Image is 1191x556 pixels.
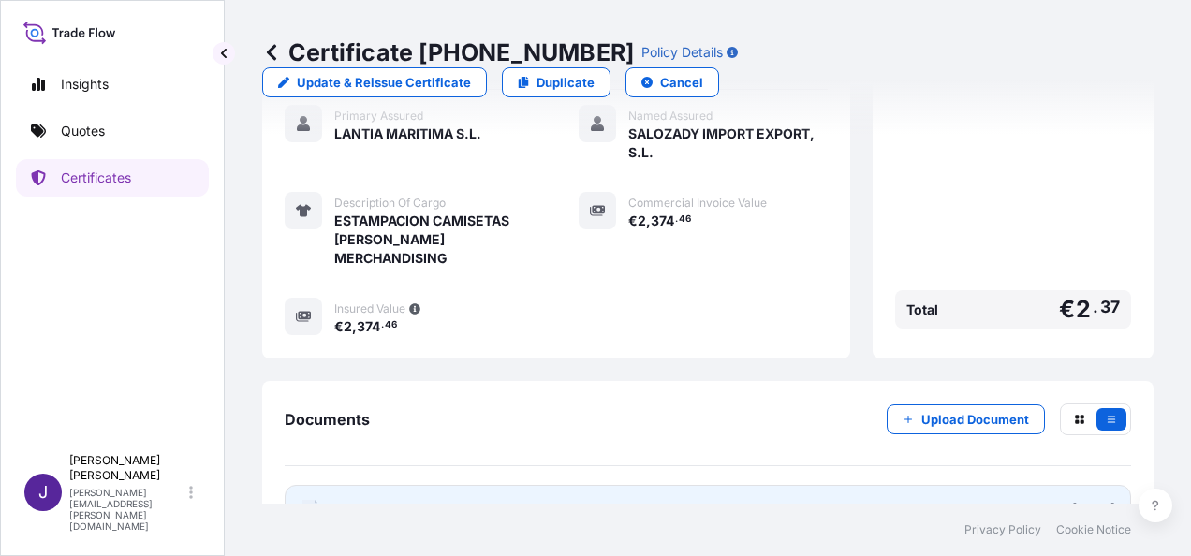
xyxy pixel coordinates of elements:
[921,410,1029,429] p: Upload Document
[1076,298,1091,321] span: 2
[69,487,185,532] p: [PERSON_NAME][EMAIL_ADDRESS][PERSON_NAME][DOMAIN_NAME]
[1093,301,1098,313] span: .
[385,322,397,329] span: 46
[38,483,48,502] span: J
[628,214,638,227] span: €
[352,320,357,333] span: ,
[16,159,209,197] a: Certificates
[61,75,109,94] p: Insights
[651,214,674,227] span: 374
[334,320,344,333] span: €
[1072,500,1115,519] div: [DATE]
[660,73,703,92] p: Cancel
[1056,522,1131,537] a: Cookie Notice
[646,214,651,227] span: ,
[638,214,646,227] span: 2
[285,485,1131,534] a: PDFCertificate[DATE]
[628,196,767,211] span: Commercial Invoice Value
[628,124,828,162] span: SALOZADY IMPORT EXPORT, S.L.
[69,453,185,483] p: [PERSON_NAME] [PERSON_NAME]
[679,216,691,223] span: 46
[262,67,487,97] a: Update & Reissue Certificate
[357,320,380,333] span: 374
[297,73,471,92] p: Update & Reissue Certificate
[334,301,405,316] span: Insured Value
[334,212,509,268] span: ESTAMPACION CAMISETAS [PERSON_NAME] MERCHANDISING
[61,168,131,187] p: Certificates
[61,122,105,140] p: Quotes
[16,112,209,150] a: Quotes
[906,300,938,319] span: Total
[641,43,723,62] p: Policy Details
[964,522,1041,537] a: Privacy Policy
[537,73,595,92] p: Duplicate
[502,67,610,97] a: Duplicate
[625,67,719,97] button: Cancel
[1100,301,1120,313] span: 37
[675,216,678,223] span: .
[285,410,370,429] span: Documents
[334,196,446,211] span: Description Of Cargo
[344,320,352,333] span: 2
[1059,298,1075,321] span: €
[334,500,402,519] span: Certificate
[16,66,209,103] a: Insights
[887,404,1045,434] button: Upload Document
[381,322,384,329] span: .
[262,37,634,67] p: Certificate [PHONE_NUMBER]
